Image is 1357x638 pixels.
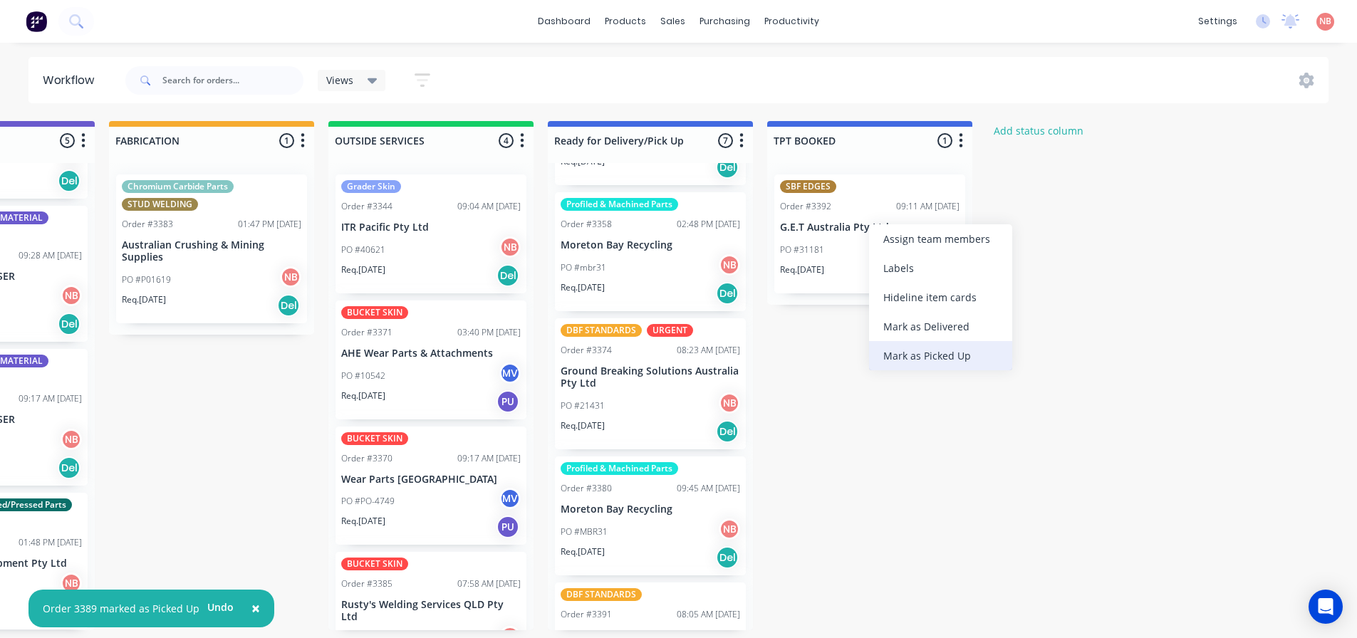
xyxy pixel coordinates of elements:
[341,263,385,276] p: Req. [DATE]
[561,419,605,432] p: Req. [DATE]
[341,180,401,193] div: Grader Skin
[122,198,198,211] div: STUD WELDING
[499,488,521,509] div: MV
[692,11,757,32] div: purchasing
[716,282,739,305] div: Del
[341,221,521,234] p: ITR Pacific Pty Ltd
[277,294,300,317] div: Del
[780,180,836,193] div: SBF EDGES
[43,601,199,616] div: Order 3389 marked as Picked Up
[598,11,653,32] div: products
[896,200,960,213] div: 09:11 AM [DATE]
[499,362,521,384] div: MV
[251,598,260,618] span: ×
[122,180,234,193] div: Chromium Carbide Parts
[341,389,385,402] p: Req. [DATE]
[61,572,82,594] div: NB
[780,200,831,213] div: Order #3392
[531,11,598,32] a: dashboard
[719,392,740,414] div: NB
[716,420,739,443] div: Del
[336,174,526,293] div: Grader SkinOrder #334409:04 AM [DATE]ITR Pacific Pty LtdPO #40621NBReq.[DATE]Del
[26,11,47,32] img: Factory
[1309,590,1343,624] div: Open Intercom Messenger
[561,608,612,621] div: Order #3391
[457,326,521,339] div: 03:40 PM [DATE]
[122,293,166,306] p: Req. [DATE]
[122,239,301,263] p: Australian Crushing & Mining Supplies
[457,577,521,590] div: 07:58 AM [DATE]
[677,344,740,357] div: 08:23 AM [DATE]
[561,588,642,601] div: DBF STANDARDS
[496,516,519,538] div: PU
[561,462,678,475] div: Profiled & Machined Parts
[869,341,1012,370] div: Mark as Picked Up
[869,253,1012,283] div: Labels
[716,546,739,569] div: Del
[561,198,678,211] div: Profiled & Machined Parts
[653,11,692,32] div: sales
[774,174,965,293] div: SBF EDGESOrder #339209:11 AM [DATE]G.E.T Australia Pty LtdPO #31181NBReq.[DATE]Del
[561,399,605,412] p: PO #21431
[341,326,392,339] div: Order #3371
[647,324,693,337] div: URGENT
[341,474,521,486] p: Wear Parts [GEOGRAPHIC_DATA]
[561,503,740,516] p: Moreton Bay Recycling
[122,218,173,231] div: Order #3383
[341,200,392,213] div: Order #3344
[237,592,274,626] button: Close
[719,254,740,276] div: NB
[555,456,746,575] div: Profiled & Machined PartsOrder #338009:45 AM [DATE]Moreton Bay RecyclingPO #MBR31NBReq.[DATE]Del
[716,156,739,179] div: Del
[43,72,101,89] div: Workflow
[58,169,80,192] div: Del
[19,536,82,549] div: 01:48 PM [DATE]
[341,515,385,528] p: Req. [DATE]
[336,300,526,419] div: BUCKET SKINOrder #337103:40 PM [DATE]AHE Wear Parts & AttachmentsPO #10542MVReq.[DATE]PU
[238,218,301,231] div: 01:47 PM [DATE]
[61,429,82,450] div: NB
[561,261,606,274] p: PO #mbr31
[341,577,392,590] div: Order #3385
[719,518,740,540] div: NB
[757,11,826,32] div: productivity
[780,221,960,234] p: G.E.T Australia Pty Ltd
[122,273,171,286] p: PO #P01619
[341,306,408,319] div: BUCKET SKIN
[869,312,1012,341] div: Mark as Delivered
[341,347,521,360] p: AHE Wear Parts & Attachments
[199,597,241,618] button: Undo
[1191,11,1244,32] div: settings
[341,599,521,623] p: Rusty's Welding Services QLD Pty Ltd
[555,318,746,449] div: DBF STANDARDSURGENTOrder #337408:23 AM [DATE]Ground Breaking Solutions Australia Pty LtdPO #21431...
[19,249,82,262] div: 09:28 AM [DATE]
[987,121,1091,140] button: Add status column
[336,427,526,545] div: BUCKET SKINOrder #337009:17 AM [DATE]Wear Parts [GEOGRAPHIC_DATA]PO #PO-4749MVReq.[DATE]PU
[677,608,740,621] div: 08:05 AM [DATE]
[561,545,605,558] p: Req. [DATE]
[780,244,824,256] p: PO #31181
[1319,15,1331,28] span: NB
[341,244,385,256] p: PO #40621
[496,390,519,413] div: PU
[457,452,521,465] div: 09:17 AM [DATE]
[869,224,1012,253] div: Assign team members
[561,218,612,231] div: Order #3358
[19,392,82,405] div: 09:17 AM [DATE]
[499,236,521,258] div: NB
[341,432,408,445] div: BUCKET SKIN
[561,482,612,495] div: Order #3380
[496,264,519,287] div: Del
[61,285,82,306] div: NB
[561,344,612,357] div: Order #3374
[561,365,740,389] p: Ground Breaking Solutions Australia Pty Ltd
[58,313,80,335] div: Del
[341,452,392,465] div: Order #3370
[869,283,1012,312] div: Hide line item cards
[326,73,353,88] span: Views
[341,558,408,570] div: BUCKET SKIN
[341,370,385,382] p: PO #10542
[341,495,395,508] p: PO #PO-4749
[116,174,307,323] div: Chromium Carbide PartsSTUD WELDINGOrder #338301:47 PM [DATE]Australian Crushing & Mining Supplies...
[457,200,521,213] div: 09:04 AM [DATE]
